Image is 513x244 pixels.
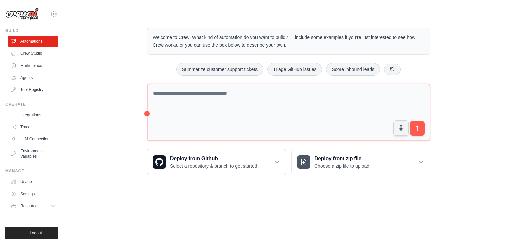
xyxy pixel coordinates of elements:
[314,155,371,163] h3: Deploy from zip file
[20,203,39,209] span: Resources
[8,48,58,59] a: Crew Studio
[5,168,58,174] div: Manage
[176,63,263,76] button: Summarize customer support tickets
[170,155,259,163] h3: Deploy from Github
[8,176,58,187] a: Usage
[30,230,42,236] span: Logout
[8,189,58,199] a: Settings
[5,102,58,107] div: Operate
[5,28,58,33] div: Build
[8,60,58,71] a: Marketplace
[153,34,424,49] p: Welcome to Crew! What kind of automation do you want to build? I'll include some examples if you'...
[314,163,371,169] p: Choose a zip file to upload.
[5,8,39,20] img: Logo
[8,122,58,132] a: Traces
[8,134,58,144] a: LLM Connections
[267,63,322,76] button: Triage GitHub issues
[8,36,58,47] a: Automations
[8,110,58,120] a: Integrations
[170,163,259,169] p: Select a repository & branch to get started.
[5,227,58,239] button: Logout
[8,84,58,95] a: Tool Registry
[8,72,58,83] a: Agents
[326,63,380,76] button: Score inbound leads
[8,146,58,162] a: Environment Variables
[8,201,58,211] button: Resources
